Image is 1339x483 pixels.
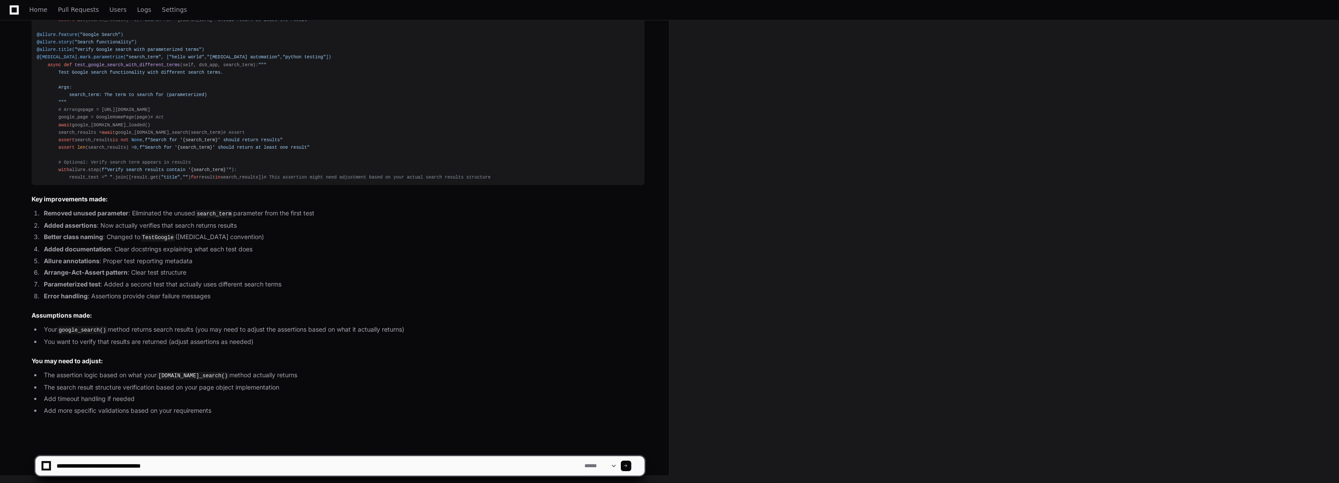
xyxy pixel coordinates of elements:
span: , [ , , ] [126,54,328,60]
code: TestGoogle [140,234,175,242]
span: async [48,62,61,68]
li: : Proper test reporting metadata [41,256,645,266]
span: for [191,175,199,180]
span: "search_term" [126,54,161,60]
li: : Clear test structure [41,268,645,278]
h2: Key improvements made: [32,195,645,204]
span: Settings [162,7,187,12]
strong: Error handling [44,292,88,300]
span: assert [58,17,75,22]
span: assert [58,137,75,143]
span: # This assertion might need adjustment based on your actual search results structure [264,175,491,180]
span: @allure.story( ) [37,39,137,45]
span: # Optional: Verify search term appears in results [58,160,191,165]
span: len [77,17,85,22]
li: : Assertions provide clear failure messages [41,291,645,301]
span: in [215,175,221,180]
span: "Google Search" [80,32,121,37]
span: test_google_search_with_different_terms [75,62,180,68]
span: Users [110,7,127,12]
li: The assertion logic based on what your method actually returns [41,370,645,381]
li: Add timeout handling if needed [41,394,645,404]
li: : Clear docstrings explaining what each test does [41,244,645,254]
strong: Arrange-Act-Assert pattern [44,268,128,276]
span: @[MEDICAL_DATA].mark.parametrize( ) [37,54,331,60]
span: None [132,137,142,143]
span: not [121,137,128,143]
li: The search result structure verification based on your page object implementation [41,383,645,393]
li: Your method returns search results (you may need to adjust the assertions based on what it actual... [41,325,645,335]
span: f"Verify search results contain ' '" [102,167,231,172]
span: {search_term} [177,145,212,150]
span: # Act [150,114,164,120]
li: : Now actually verifies that search returns results [41,221,645,231]
span: "[MEDICAL_DATA] automation" [207,54,280,60]
strong: Parameterized test [44,280,100,288]
span: len [77,145,85,150]
span: @allure.feature( ) [37,32,123,37]
code: search_term [195,210,233,218]
span: 0 [134,17,137,22]
span: "" [183,175,188,180]
span: {search_term} [191,167,226,172]
span: {search_term} [183,137,218,143]
span: Pull Requests [58,7,99,12]
span: "Search functionality" [75,39,134,45]
strong: Removed unused parameter [44,209,128,217]
span: "Verify Google search with parameterized terms" [75,47,202,52]
li: You want to verify that results are returned (adjust assertions as needed) [41,337,645,347]
span: f"Search for ' ' should return at least one result" [139,17,310,22]
span: Logs [137,7,151,12]
span: f"Search for ' ' should return results" [145,137,283,143]
span: "python testing" [283,54,326,60]
span: {search_term} [177,17,212,22]
span: is [113,137,118,143]
strong: Added documentation [44,245,111,253]
span: " " [104,175,112,180]
span: 0 [134,145,137,150]
li: : Eliminated the unused parameter from the first test [41,208,645,219]
h2: You may need to adjust: [32,357,645,365]
span: Home [29,7,47,12]
span: self, ds9_app, search_term [183,62,253,68]
li: : Changed to ([MEDICAL_DATA] convention) [41,232,645,243]
span: def [64,62,72,68]
li: : Added a second test that actually uses different search terms [41,279,645,290]
span: f"Search for ' ' should return at least one result" [139,145,310,150]
code: [DOMAIN_NAME]_search() [157,372,229,380]
span: await [102,130,115,135]
span: # Assert [223,130,245,135]
span: assert [58,145,75,150]
h2: Assumptions made: [32,311,645,320]
span: # Arrange [58,107,82,112]
strong: Added assertions [44,222,97,229]
span: "hello world" [169,54,204,60]
span: @allure.title( ) [37,47,204,52]
span: await [58,122,72,128]
strong: Better class naming [44,233,103,240]
strong: Allure annotations [44,257,100,265]
span: with [58,167,69,172]
li: Add more specific validations based on your requirements [41,406,645,416]
span: "title" [161,175,180,180]
code: google_search() [57,326,108,334]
